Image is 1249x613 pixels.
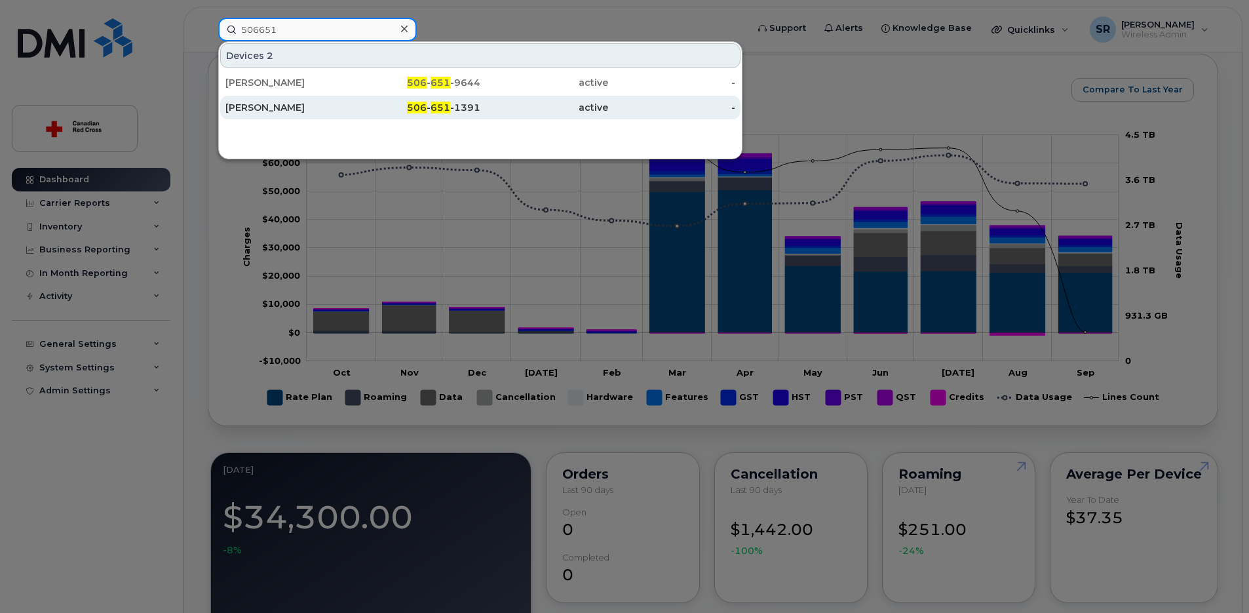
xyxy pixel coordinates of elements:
span: 506 [407,77,427,89]
div: active [480,101,608,114]
input: Find something... [218,18,417,41]
a: [PERSON_NAME]506-651-9644active- [220,71,740,94]
a: [PERSON_NAME]506-651-1391active- [220,96,740,119]
span: 506 [407,102,427,113]
span: 651 [431,102,450,113]
div: - -9644 [353,76,481,89]
div: active [480,76,608,89]
div: Devices [220,43,740,68]
div: - [608,101,736,114]
div: [PERSON_NAME] [225,101,353,114]
div: - [608,76,736,89]
div: [PERSON_NAME] [225,76,353,89]
div: - -1391 [353,101,481,114]
span: 651 [431,77,450,89]
span: 2 [267,49,273,62]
